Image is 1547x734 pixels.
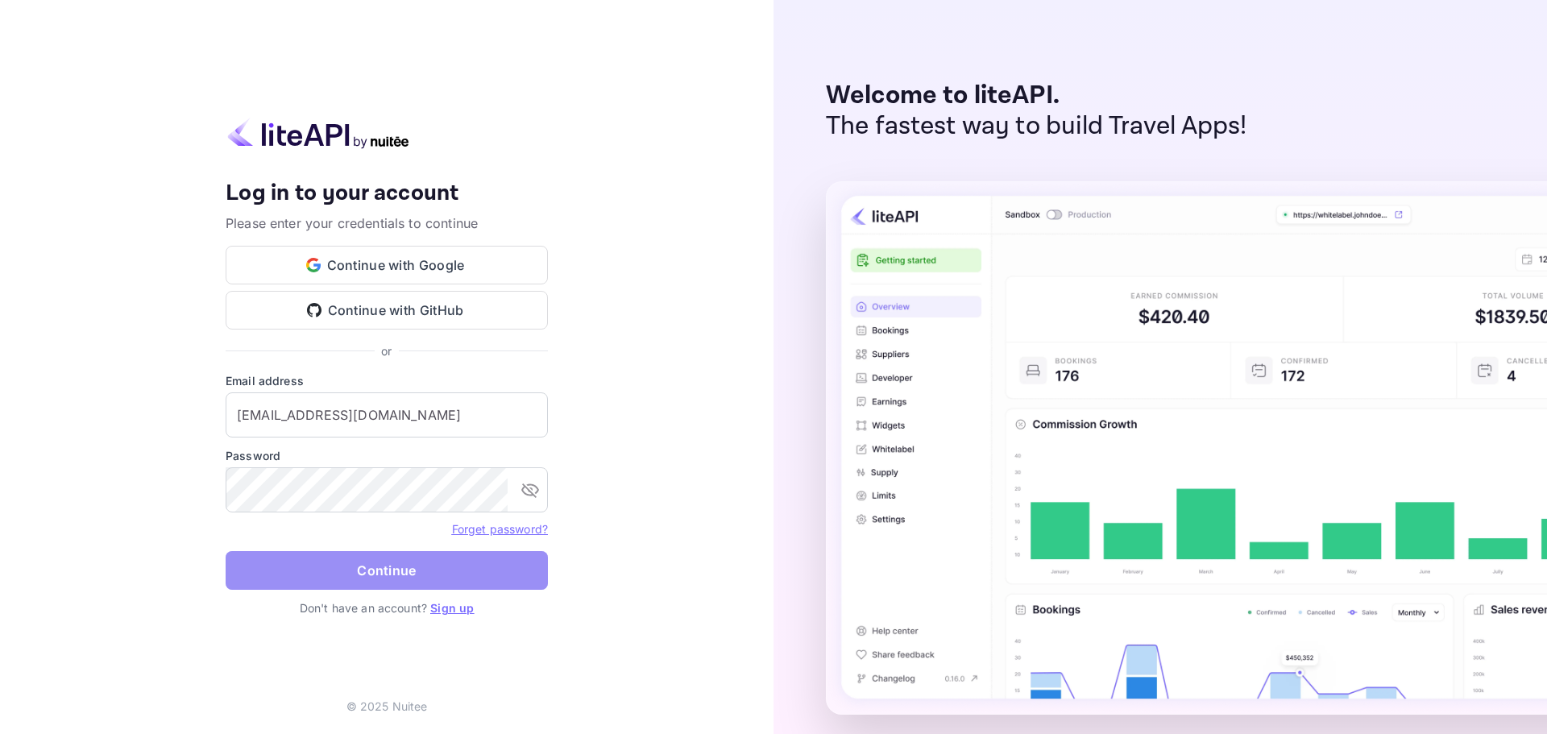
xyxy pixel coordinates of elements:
[514,474,546,506] button: toggle password visibility
[346,698,428,715] p: © 2025 Nuitee
[226,599,548,616] p: Don't have an account?
[826,111,1247,142] p: The fastest way to build Travel Apps!
[226,392,548,437] input: Enter your email address
[226,214,548,233] p: Please enter your credentials to continue
[452,522,548,536] a: Forget password?
[430,601,474,615] a: Sign up
[226,447,548,464] label: Password
[226,372,548,389] label: Email address
[826,81,1247,111] p: Welcome to liteAPI.
[226,291,548,330] button: Continue with GitHub
[226,551,548,590] button: Continue
[452,520,548,537] a: Forget password?
[226,118,411,149] img: liteapi
[226,180,548,208] h4: Log in to your account
[226,246,548,284] button: Continue with Google
[381,342,392,359] p: or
